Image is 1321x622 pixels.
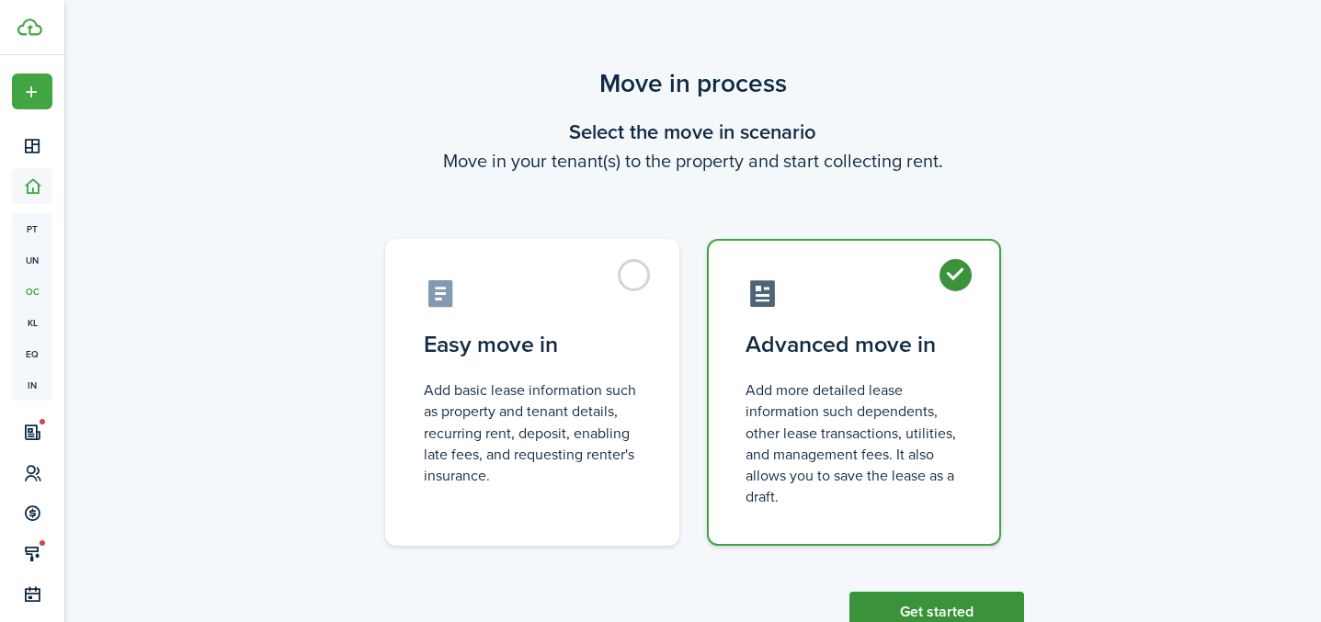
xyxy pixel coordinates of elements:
[424,379,641,486] control-radio-card-description: Add basic lease information such as property and tenant details, recurring rent, deposit, enablin...
[12,213,52,244] a: pt
[362,117,1024,147] wizard-step-header-title: Select the move in scenario
[424,328,641,361] control-radio-card-title: Easy move in
[12,276,52,307] a: oc
[12,369,52,401] a: in
[12,307,52,338] a: kl
[12,338,52,369] a: eq
[12,74,52,109] button: Open menu
[362,147,1024,175] wizard-step-header-description: Move in your tenant(s) to the property and start collecting rent.
[12,244,52,276] a: un
[746,379,962,507] control-radio-card-description: Add more detailed lease information such dependents, other lease transactions, utilities, and man...
[746,328,962,361] control-radio-card-title: Advanced move in
[362,64,1024,103] scenario-title: Move in process
[17,18,42,36] img: TenantCloud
